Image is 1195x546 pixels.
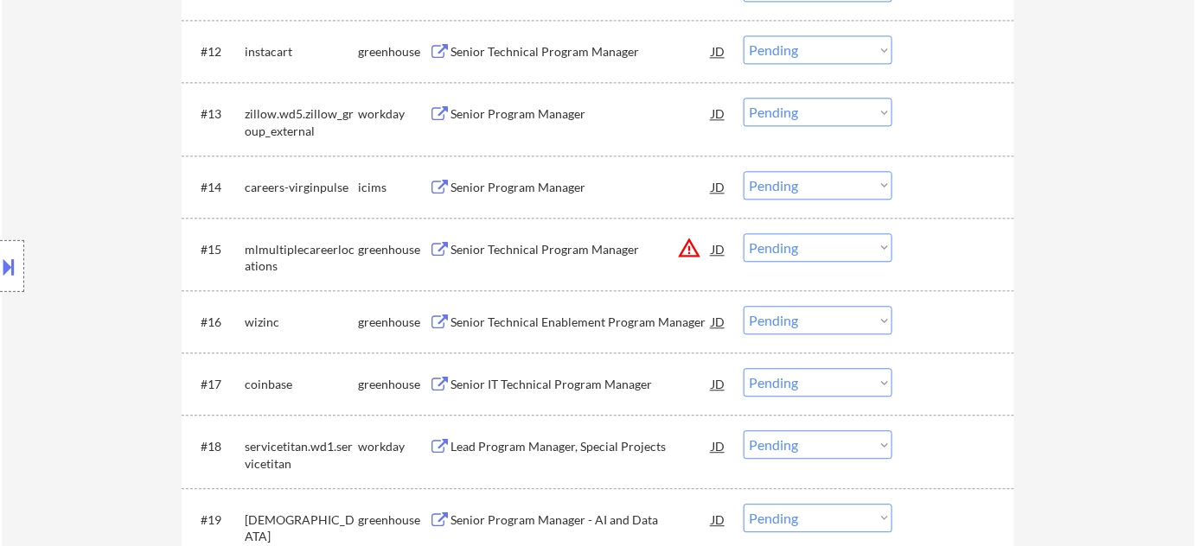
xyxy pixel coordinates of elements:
div: #12 [201,43,231,60]
div: JD [710,171,727,202]
div: JD [710,35,727,67]
div: workday [358,438,429,455]
div: Senior Program Manager - AI and Data [451,511,712,529]
div: JD [710,306,727,337]
div: JD [710,233,727,264]
div: greenhouse [358,43,429,60]
div: Senior Technical Enablement Program Manager [451,314,712,331]
div: servicetitan.wd1.servicetitan [245,438,358,472]
div: workday [358,105,429,123]
div: instacart [245,43,358,60]
div: Senior Technical Program Manager [451,43,712,60]
div: icims [358,179,429,196]
div: Senior Technical Program Manager [451,241,712,258]
div: greenhouse [358,511,429,529]
div: [DEMOGRAPHIC_DATA] [245,511,358,545]
div: Senior IT Technical Program Manager [451,376,712,393]
div: #18 [201,438,231,455]
div: JD [710,504,727,535]
div: JD [710,368,727,399]
div: greenhouse [358,376,429,393]
button: warning_amber [677,236,701,260]
div: Senior Program Manager [451,179,712,196]
div: Lead Program Manager, Special Projects [451,438,712,455]
div: greenhouse [358,241,429,258]
div: greenhouse [358,314,429,331]
div: #19 [201,511,231,529]
div: Senior Program Manager [451,105,712,123]
div: JD [710,430,727,461]
div: JD [710,98,727,129]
